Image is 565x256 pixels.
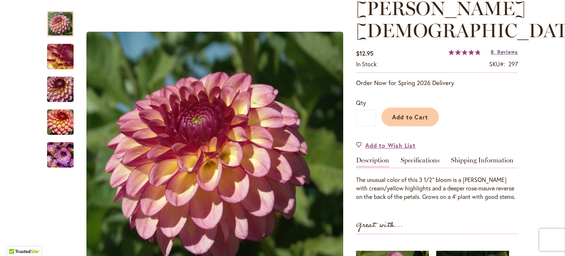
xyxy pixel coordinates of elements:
[47,36,81,69] div: Foxy Lady
[356,49,373,57] span: $12.95
[381,108,439,126] button: Add to Cart
[451,157,514,168] a: Shipping Information
[401,157,440,168] a: Specifications
[356,157,518,201] div: Detailed Product Info
[34,72,87,107] img: Foxy Lady
[356,141,416,150] a: Add to Wish List
[489,60,505,68] strong: SKU
[491,48,518,55] a: 8 Reviews
[47,4,81,36] div: Foxy Lady
[34,105,87,140] img: Foxy Lady
[47,69,81,102] div: Foxy Lady
[508,60,518,69] div: 297
[356,176,518,201] div: The unusual color of this 3 1/2" bloom is a [PERSON_NAME] with cream/yellow highlights and a deep...
[448,49,481,55] div: 97%
[356,157,389,168] a: Description
[34,37,87,77] img: Foxy Lady
[47,137,74,173] img: Foxy Lady
[491,48,494,55] span: 8
[356,99,366,106] span: Qty
[47,135,74,168] div: Foxy Lady
[356,60,377,68] span: In stock
[47,102,81,135] div: Foxy Lady
[365,141,416,150] span: Add to Wish List
[356,219,403,231] strong: Great with...
[497,48,518,55] span: Reviews
[392,113,429,121] span: Add to Cart
[356,60,377,69] div: Availability
[6,230,26,250] iframe: Launch Accessibility Center
[356,78,518,87] p: Order Now for Spring 2026 Delivery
